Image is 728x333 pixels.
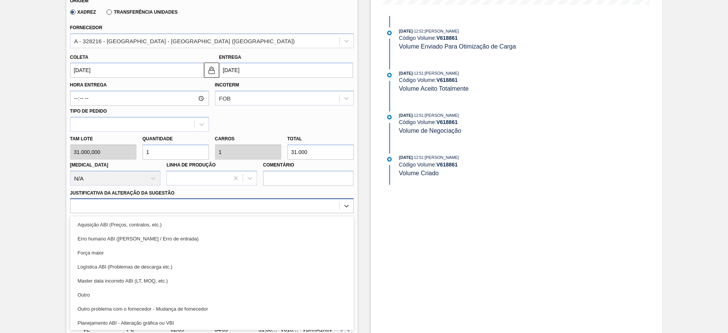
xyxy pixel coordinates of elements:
[263,160,354,171] label: Comentário
[70,274,354,288] div: Master data incorreto ABI (LT, MOQ, etc.)
[207,66,216,75] img: locked
[70,25,102,30] label: Fornecedor
[399,170,439,176] span: Volume Criado
[215,82,239,88] label: Incoterm
[107,9,177,15] label: Transferência Unidades
[215,136,235,141] label: Carros
[436,162,458,168] strong: V 618861
[399,77,579,83] div: Código Volume:
[387,115,392,119] img: atual
[424,71,459,75] span: : [PERSON_NAME]
[166,162,216,168] label: Linha de Produção
[399,71,413,75] span: [DATE]
[74,38,295,44] div: A - 328216 - [GEOGRAPHIC_DATA] - [GEOGRAPHIC_DATA] ([GEOGRAPHIC_DATA])
[70,63,204,78] input: dd/mm/yyyy
[399,119,579,125] div: Código Volume:
[424,113,459,118] span: : [PERSON_NAME]
[70,232,354,246] div: Erro humano ABI ([PERSON_NAME] / Erro de entrada)
[413,29,424,33] span: - 12:52
[424,155,459,160] span: : [PERSON_NAME]
[399,35,579,41] div: Código Volume:
[413,113,424,118] span: - 12:51
[70,260,354,274] div: Logística ABI (Problemas de descarga etc.)
[436,77,458,83] strong: V 618861
[70,302,354,316] div: Outro problema com o fornecedor - Mudança de fornecedor
[70,108,107,114] label: Tipo de pedido
[413,71,424,75] span: - 12:51
[70,190,175,196] label: Justificativa da Alteração da Sugestão
[70,162,108,168] label: [MEDICAL_DATA]
[70,55,88,60] label: Coleta
[70,218,354,232] div: Aquisição ABI (Preços, contratos, etc.)
[70,215,354,226] label: Observações
[70,316,354,330] div: Planejamento ABI - Alteração gráfica ou VBI
[204,63,219,78] button: locked
[287,136,302,141] label: Total
[413,156,424,160] span: - 12:51
[399,43,516,50] span: Volume Enviado Para Otimização de Carga
[399,162,579,168] div: Código Volume:
[436,35,458,41] strong: V 618861
[387,73,392,77] img: atual
[143,136,173,141] label: Quantidade
[70,80,209,91] label: Hora Entrega
[219,63,353,78] input: dd/mm/yyyy
[219,55,242,60] label: Entrega
[70,134,136,145] label: Tam lote
[70,9,96,15] label: Xadrez
[399,155,413,160] span: [DATE]
[70,288,354,302] div: Outro
[436,119,458,125] strong: V 618861
[70,246,354,260] div: Força maior
[399,113,413,118] span: [DATE]
[387,157,392,162] img: atual
[399,29,413,33] span: [DATE]
[387,31,392,35] img: atual
[219,95,231,102] div: FOB
[399,127,461,134] span: Volume de Negociação
[424,29,459,33] span: : [PERSON_NAME]
[399,85,469,92] span: Volume Aceito Totalmente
